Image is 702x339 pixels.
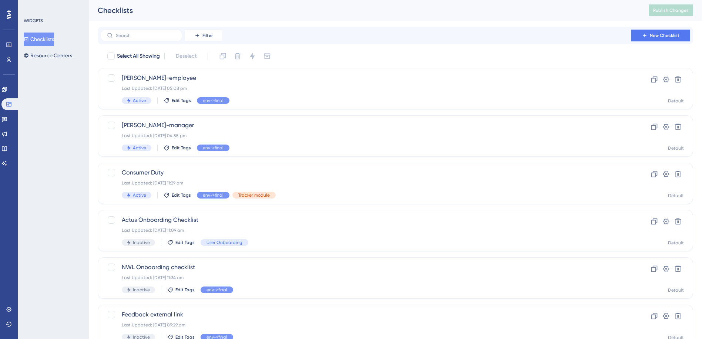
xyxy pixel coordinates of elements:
[668,240,684,246] div: Default
[24,49,72,62] button: Resource Centers
[122,74,610,82] span: [PERSON_NAME]-employee
[203,98,224,104] span: env->final
[24,18,43,24] div: WIDGETS
[202,33,213,38] span: Filter
[164,98,191,104] button: Edit Tags
[668,287,684,293] div: Default
[122,263,610,272] span: NWL Onboarding checklist
[203,145,224,151] span: env->final
[172,98,191,104] span: Edit Tags
[185,30,222,41] button: Filter
[668,98,684,104] div: Default
[167,240,195,245] button: Edit Tags
[24,33,54,46] button: Checklists
[133,192,146,198] span: Active
[122,227,610,233] div: Last Updated: [DATE] 11:09 am
[176,52,197,61] span: Deselect
[117,52,160,61] span: Select All Showing
[133,240,150,245] span: Inactive
[133,145,146,151] span: Active
[203,192,224,198] span: env->final
[116,33,176,38] input: Search
[133,98,146,104] span: Active
[122,310,610,319] span: Feedback external link
[238,192,270,198] span: Tracker module
[122,322,610,328] div: Last Updated: [DATE] 09:29 am
[98,5,630,16] div: Checklists
[631,30,690,41] button: New Checklist
[206,240,242,245] span: User Onboarding
[122,121,610,130] span: [PERSON_NAME]-manager
[172,192,191,198] span: Edit Tags
[172,145,191,151] span: Edit Tags
[122,275,610,281] div: Last Updated: [DATE] 11:34 am
[650,33,679,38] span: New Checklist
[122,216,610,224] span: Actus Onboarding Checklist
[122,133,610,139] div: Last Updated: [DATE] 04:55 pm
[164,192,191,198] button: Edit Tags
[133,287,150,293] span: Inactive
[653,7,689,13] span: Publish Changes
[175,287,195,293] span: Edit Tags
[164,145,191,151] button: Edit Tags
[668,193,684,199] div: Default
[122,180,610,186] div: Last Updated: [DATE] 11:29 am
[175,240,195,245] span: Edit Tags
[167,287,195,293] button: Edit Tags
[668,145,684,151] div: Default
[649,4,693,16] button: Publish Changes
[122,168,610,177] span: Consumer Duty
[169,50,203,63] button: Deselect
[122,85,610,91] div: Last Updated: [DATE] 05:08 pm
[206,287,227,293] span: env->final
